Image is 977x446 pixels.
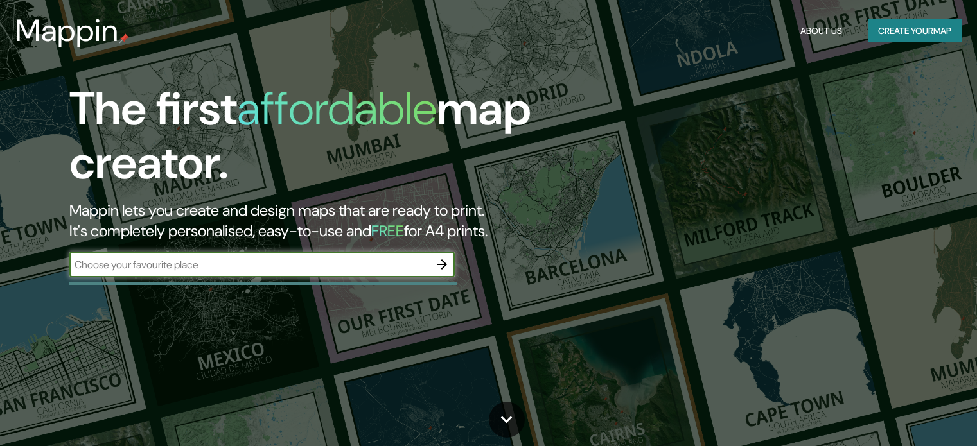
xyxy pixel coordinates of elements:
button: About Us [795,19,847,43]
h3: Mappin [15,13,119,49]
img: mappin-pin [119,33,129,44]
h5: FREE [371,221,404,241]
button: Create yourmap [868,19,962,43]
h1: The first map creator. [69,82,558,200]
h1: affordable [237,79,437,139]
input: Choose your favourite place [69,257,429,272]
h2: Mappin lets you create and design maps that are ready to print. It's completely personalised, eas... [69,200,558,241]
